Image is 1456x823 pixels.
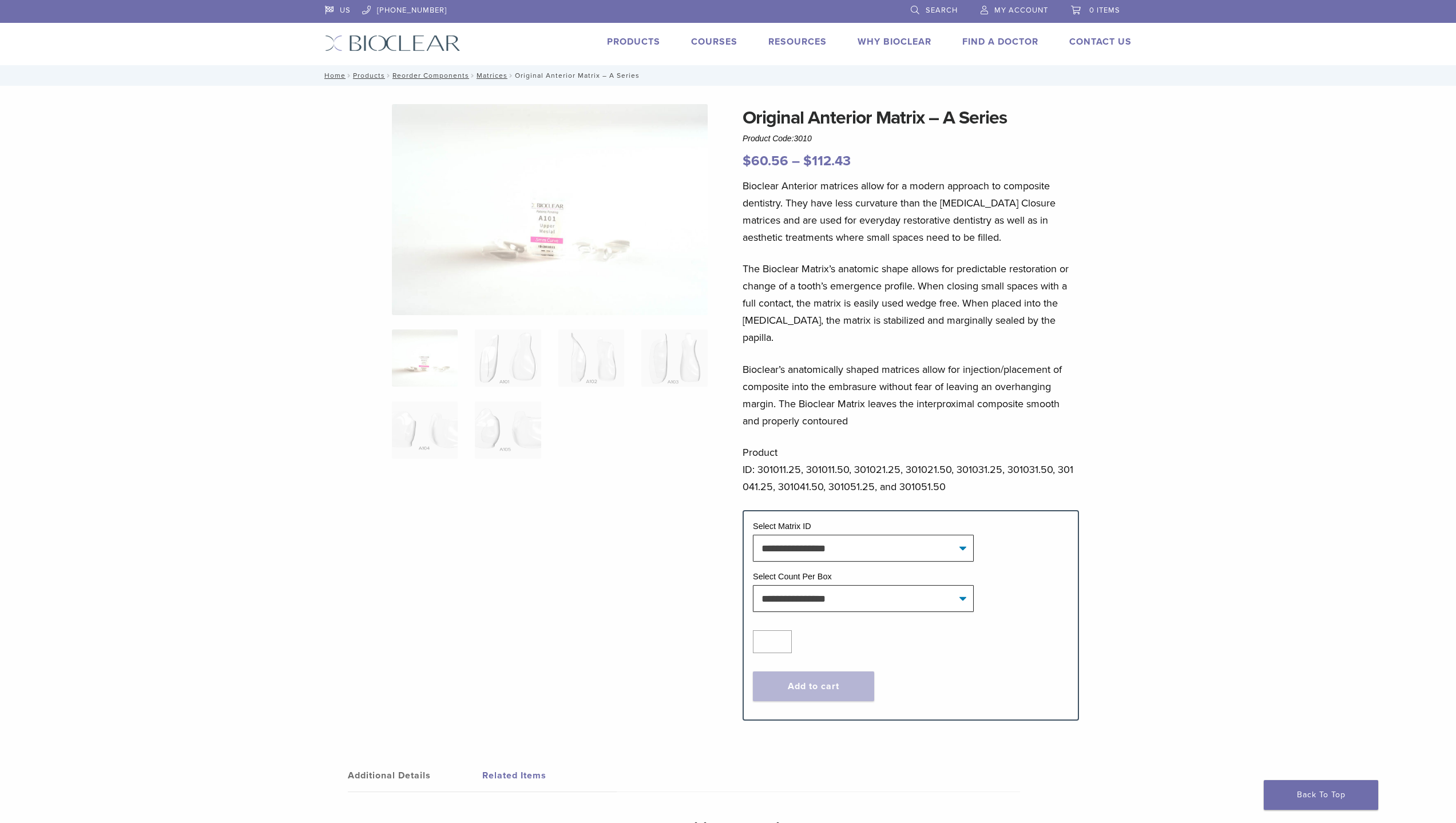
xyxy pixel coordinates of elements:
[348,760,482,792] a: Additional Details
[743,153,751,169] span: $
[385,73,392,78] span: /
[803,153,812,169] span: $
[1089,6,1120,15] span: 0 items
[1069,36,1132,47] a: Contact Us
[743,177,1079,246] p: Bioclear Anterior matrices allow for a modern approach to composite dentistry. They have less cur...
[392,401,458,459] img: Original Anterior Matrix - A Series - Image 5
[392,71,469,79] a: Reorder Components
[475,401,541,459] img: Original Anterior Matrix - A Series - Image 6
[321,71,346,79] a: Home
[794,134,812,143] span: 3010
[507,73,515,78] span: /
[753,572,832,581] label: Select Count Per Box
[475,329,541,387] img: Original Anterior Matrix - A Series - Image 2
[392,329,458,387] img: Anterior-Original-A-Series-Matrices-324x324.jpg
[994,6,1048,15] span: My Account
[607,36,660,47] a: Products
[753,522,811,531] label: Select Matrix ID
[325,35,461,51] img: Bioclear
[743,134,812,143] span: Product Code:
[743,104,1079,132] h1: Original Anterior Matrix – A Series
[743,361,1079,430] p: Bioclear’s anatomically shaped matrices allow for injection/placement of composite into the embra...
[477,71,507,79] a: Matrices
[962,36,1038,47] a: Find A Doctor
[926,6,958,15] span: Search
[743,444,1079,495] p: Product ID: 301011.25, 301011.50, 301021.25, 301021.50, 301031.25, 301031.50, 301041.25, 301041.5...
[392,104,708,315] img: Anterior Original A Series Matrices
[803,153,851,169] bdi: 112.43
[641,329,707,387] img: Original Anterior Matrix - A Series - Image 4
[743,260,1079,346] p: The Bioclear Matrix’s anatomic shape allows for predictable restoration or change of a tooth’s em...
[558,329,624,387] img: Original Anterior Matrix - A Series - Image 3
[858,36,931,47] a: Why Bioclear
[1264,780,1378,810] a: Back To Top
[768,36,827,47] a: Resources
[353,71,385,79] a: Products
[316,65,1140,86] nav: Original Anterior Matrix – A Series
[482,760,617,792] a: Related Items
[346,73,353,78] span: /
[469,73,477,78] span: /
[743,153,788,169] bdi: 60.56
[792,153,800,169] span: –
[691,36,737,47] a: Courses
[753,671,874,701] button: Add to cart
